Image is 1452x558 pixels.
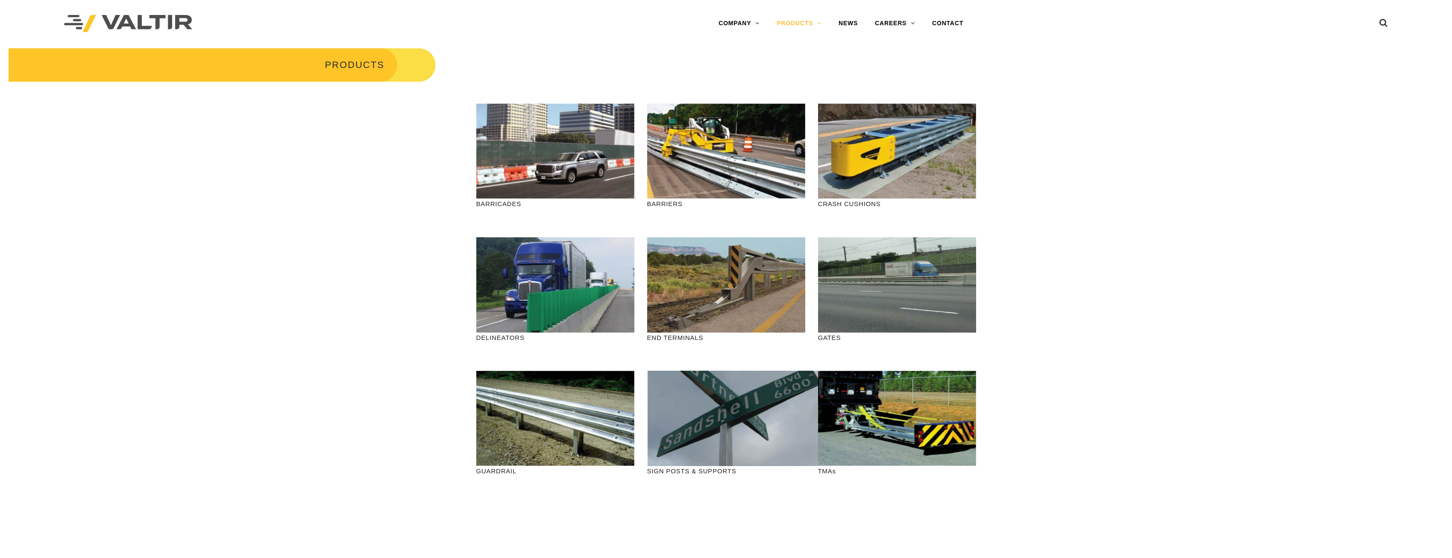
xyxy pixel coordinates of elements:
p: TMAs [818,466,976,476]
p: GUARDRAIL [476,466,634,476]
p: SIGN POSTS & SUPPORTS [647,466,805,476]
p: BARRICADES [476,199,634,209]
p: GATES [818,333,976,342]
a: CONTACT [924,15,972,32]
a: COMPANY [710,15,768,32]
p: DELINEATORS [476,333,634,342]
a: PRODUCTS [768,15,830,32]
a: CAREERS [866,15,924,32]
p: BARRIERS [647,199,805,209]
p: END TERMINALS [647,333,805,342]
img: Valtir [64,15,192,32]
p: CRASH CUSHIONS [818,199,976,209]
a: NEWS [830,15,866,32]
